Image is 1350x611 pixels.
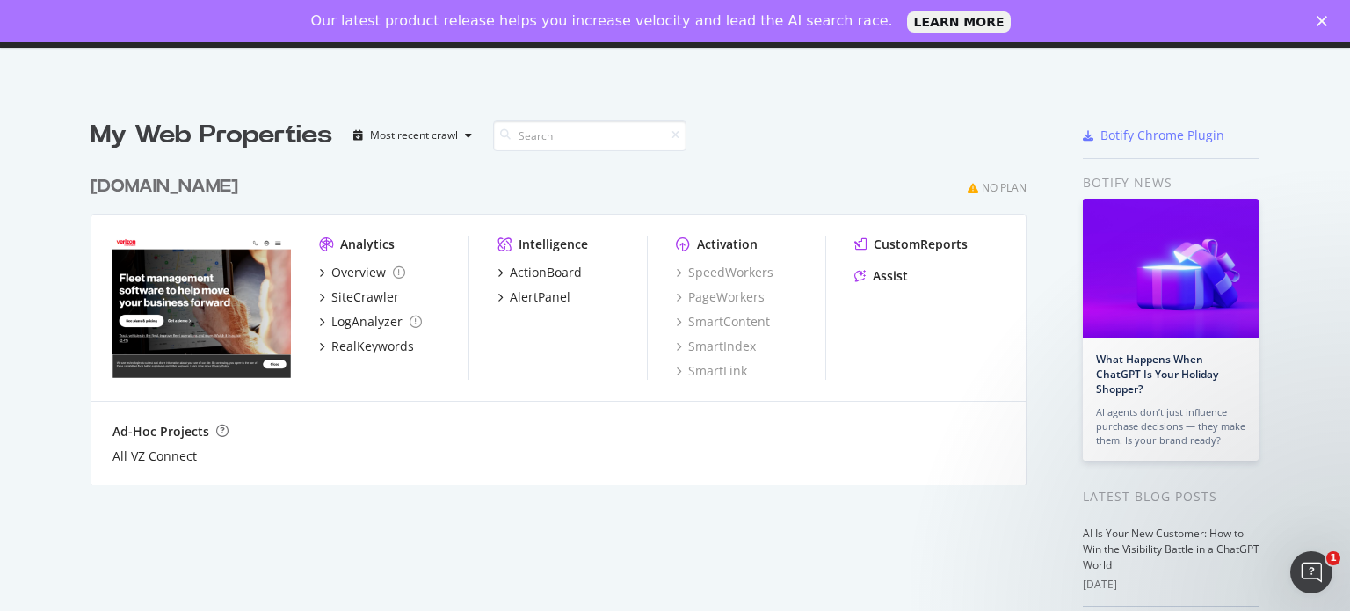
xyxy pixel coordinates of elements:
[982,180,1027,195] div: No Plan
[493,120,686,151] input: Search
[1083,526,1259,572] a: AI Is Your New Customer: How to Win the Visibility Battle in a ChatGPT World
[331,313,403,331] div: LogAnalyzer
[370,130,458,141] div: Most recent crawl
[1083,577,1259,593] div: [DATE]
[1096,405,1245,447] div: AI agents don’t just influence purchase decisions — they make them. Is your brand ready?
[331,338,414,355] div: RealKeywords
[346,121,479,149] button: Most recent crawl
[519,236,588,253] div: Intelligence
[319,288,399,306] a: SiteCrawler
[319,264,405,281] a: Overview
[112,423,209,440] div: Ad-Hoc Projects
[331,264,386,281] div: Overview
[874,236,968,253] div: CustomReports
[907,11,1012,33] a: LEARN MORE
[311,12,893,30] div: Our latest product release helps you increase velocity and lead the AI search race.
[676,288,765,306] a: PageWorkers
[676,264,773,281] a: SpeedWorkers
[91,153,1041,485] div: grid
[510,264,582,281] div: ActionBoard
[112,447,197,465] a: All VZ Connect
[497,288,570,306] a: AlertPanel
[112,236,291,378] img: Verizonconnect.com
[91,174,238,200] div: [DOMAIN_NAME]
[854,236,968,253] a: CustomReports
[676,338,756,355] a: SmartIndex
[697,236,758,253] div: Activation
[873,267,908,285] div: Assist
[1290,551,1332,593] iframe: Intercom live chat
[510,288,570,306] div: AlertPanel
[91,174,245,200] a: [DOMAIN_NAME]
[1317,16,1334,26] div: Close
[1326,551,1340,565] span: 1
[1083,199,1259,338] img: What Happens When ChatGPT Is Your Holiday Shopper?
[1083,173,1259,193] div: Botify news
[1083,127,1224,144] a: Botify Chrome Plugin
[91,118,332,153] div: My Web Properties
[1100,127,1224,144] div: Botify Chrome Plugin
[497,264,582,281] a: ActionBoard
[319,338,414,355] a: RealKeywords
[1096,352,1218,396] a: What Happens When ChatGPT Is Your Holiday Shopper?
[1083,487,1259,506] div: Latest Blog Posts
[854,267,908,285] a: Assist
[331,288,399,306] div: SiteCrawler
[340,236,395,253] div: Analytics
[676,362,747,380] a: SmartLink
[319,313,422,331] a: LogAnalyzer
[676,313,770,331] a: SmartContent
